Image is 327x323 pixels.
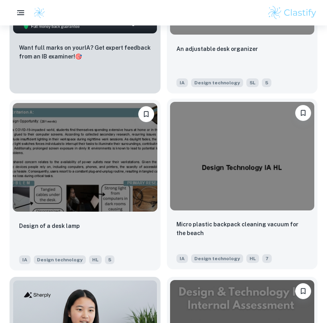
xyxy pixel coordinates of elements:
img: Clastify logo [267,5,317,21]
a: Please log in to bookmark exemplarsMicro plastic backpack cleaning vacuum for the beachIADesign t... [167,100,318,270]
span: IA [176,254,188,263]
a: Clastify logo [29,7,45,19]
span: HL [246,254,259,263]
span: 5 [105,255,114,264]
span: Design technology [34,255,86,264]
button: Please log in to bookmark exemplars [295,105,311,121]
span: 7 [262,254,272,263]
p: Want full marks on your IA ? Get expert feedback from an IB examiner! [19,43,151,61]
span: HL [89,255,102,264]
p: An adjustable desk organizer [176,45,258,53]
img: Design technology IA example thumbnail: Micro plastic backpack cleaning vacuum f [170,102,315,210]
span: 🎯 [75,53,82,60]
span: IA [19,255,31,264]
a: Please log in to bookmark exemplarsDesign of a desk lampIADesign technologyHL5 [10,100,161,270]
span: Design technology [191,254,243,263]
span: Design technology [191,78,243,87]
span: IA [176,78,188,87]
button: Please log in to bookmark exemplars [295,283,311,299]
p: Design of a desk lamp [19,222,80,230]
button: Please log in to bookmark exemplars [138,106,154,122]
span: 5 [262,78,271,87]
p: Micro plastic backpack cleaning vacuum for the beach [176,220,308,237]
img: Design technology IA example thumbnail: Design of a desk lamp [13,103,157,212]
img: Clastify logo [33,7,45,19]
span: SL [246,78,259,87]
